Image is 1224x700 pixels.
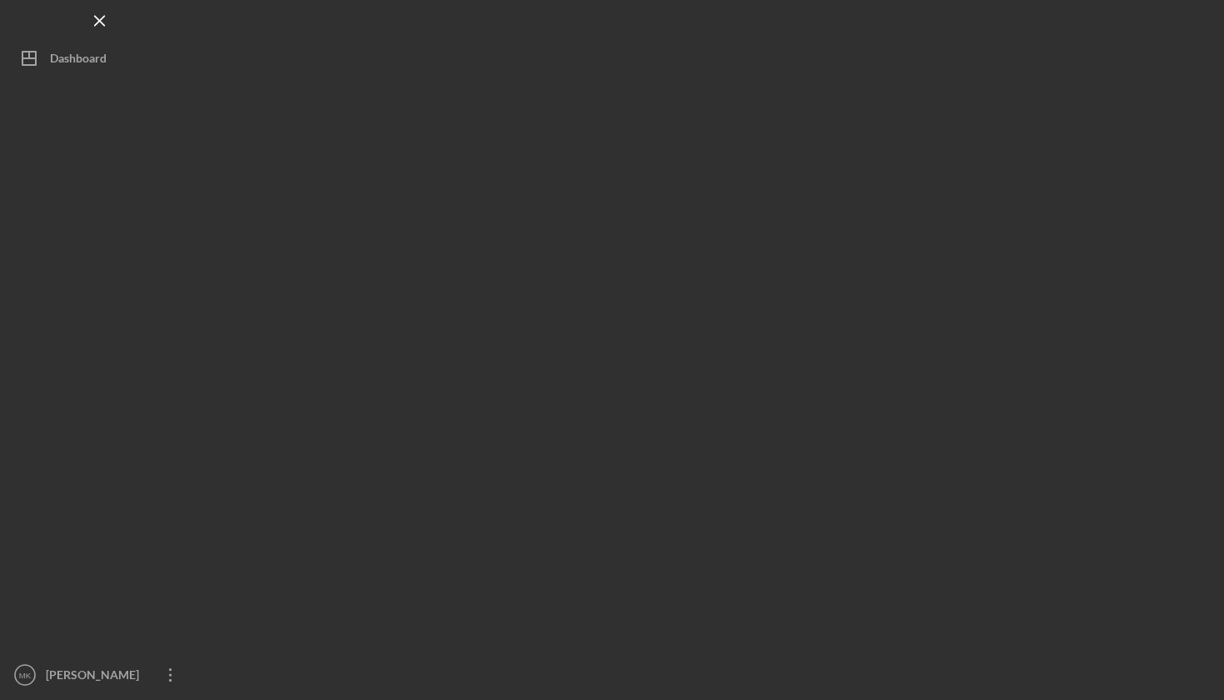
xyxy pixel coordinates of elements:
[19,671,32,680] text: MK
[8,42,192,75] button: Dashboard
[50,42,107,79] div: Dashboard
[8,658,192,692] button: MK[PERSON_NAME]
[42,658,150,696] div: [PERSON_NAME]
